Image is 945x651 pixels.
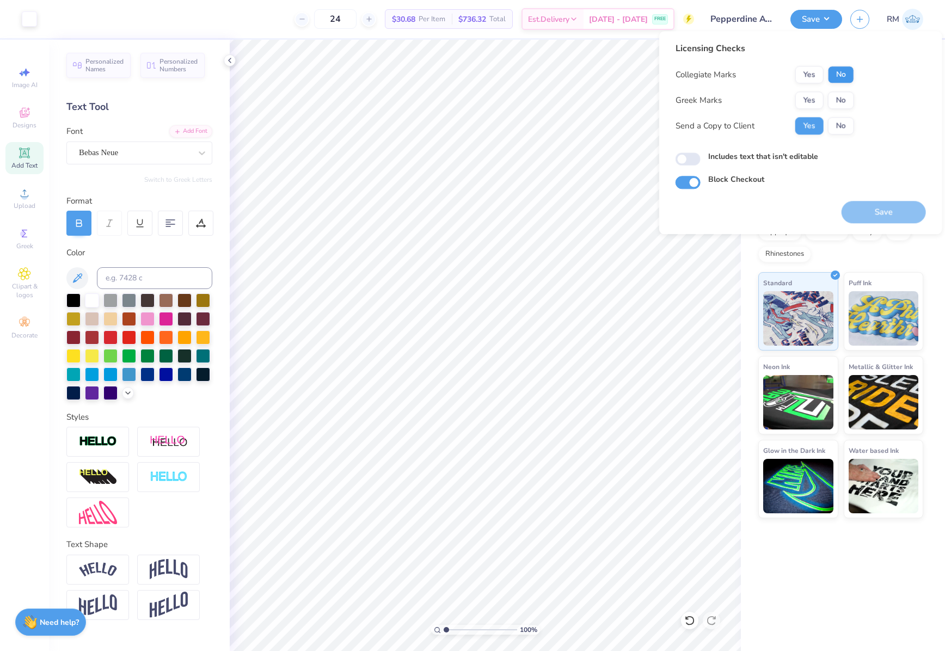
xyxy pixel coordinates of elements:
img: Arch [150,559,188,580]
label: Includes text that isn't editable [708,151,818,162]
span: Est. Delivery [528,14,569,25]
img: Flag [79,594,117,616]
span: $30.68 [392,14,415,25]
span: Neon Ink [763,361,790,372]
img: Rise [150,592,188,618]
div: Text Shape [66,538,212,551]
div: Licensing Checks [676,42,854,55]
div: Add Font [169,125,212,138]
button: No [828,66,854,83]
img: Ronald Manipon [902,9,923,30]
span: Personalized Numbers [159,58,198,73]
img: Neon Ink [763,375,833,429]
span: Clipart & logos [5,282,44,299]
span: Puff Ink [849,277,872,288]
img: Water based Ink [849,459,919,513]
span: Decorate [11,331,38,340]
label: Font [66,125,83,138]
button: Yes [795,66,824,83]
input: – – [314,9,357,29]
div: Send a Copy to Client [676,120,754,132]
span: Standard [763,277,792,288]
span: Greek [16,242,33,250]
span: Upload [14,201,35,210]
button: Switch to Greek Letters [144,175,212,184]
button: Yes [795,117,824,134]
img: Negative Space [150,471,188,483]
div: Text Tool [66,100,212,114]
div: Rhinestones [758,246,811,262]
img: Free Distort [79,501,117,524]
span: Add Text [11,161,38,170]
span: Designs [13,121,36,130]
img: Glow in the Dark Ink [763,459,833,513]
img: Shadow [150,435,188,449]
img: Standard [763,291,833,346]
span: 100 % [520,625,537,635]
button: No [828,91,854,109]
span: [DATE] - [DATE] [589,14,648,25]
a: RM [887,9,923,30]
div: Format [66,195,213,207]
span: Personalized Names [85,58,124,73]
span: Glow in the Dark Ink [763,445,825,456]
button: Save [790,10,842,29]
span: Metallic & Glitter Ink [849,361,913,372]
img: Puff Ink [849,291,919,346]
span: Water based Ink [849,445,899,456]
div: Color [66,247,212,259]
input: e.g. 7428 c [97,267,212,289]
div: Collegiate Marks [676,69,736,81]
img: Stroke [79,435,117,448]
span: RM [887,13,899,26]
img: 3d Illusion [79,469,117,486]
span: Total [489,14,506,25]
div: Styles [66,411,212,423]
span: FREE [654,15,666,23]
div: Greek Marks [676,94,722,107]
button: No [828,117,854,134]
span: Per Item [419,14,445,25]
input: Untitled Design [702,8,782,30]
button: Yes [795,91,824,109]
label: Block Checkout [708,174,764,186]
span: Image AI [12,81,38,89]
strong: Need help? [40,617,79,628]
img: Metallic & Glitter Ink [849,375,919,429]
img: Arc [79,562,117,577]
span: $736.32 [458,14,486,25]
